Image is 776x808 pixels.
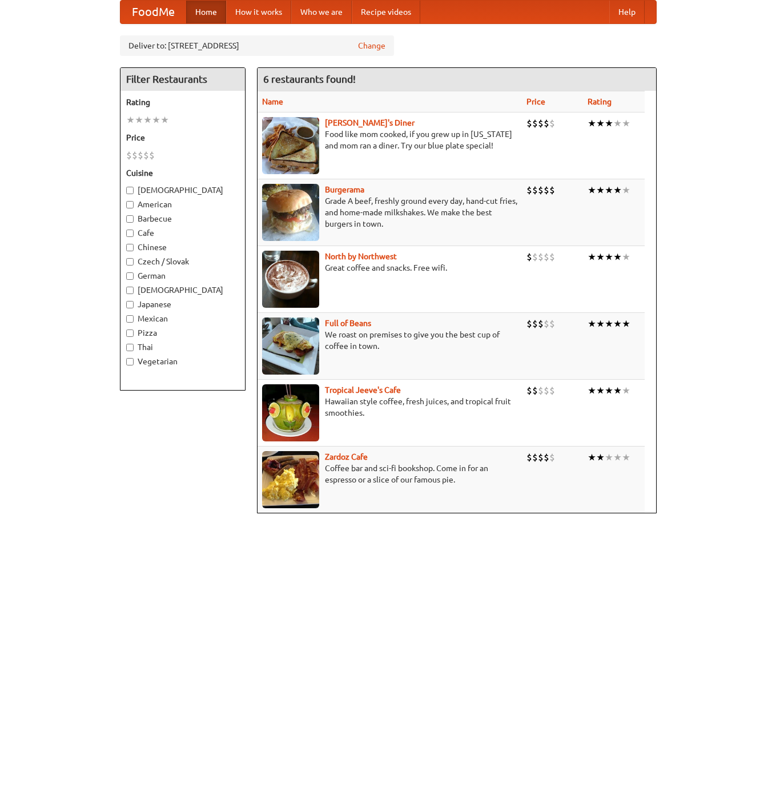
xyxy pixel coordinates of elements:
[126,184,239,196] label: [DEMOGRAPHIC_DATA]
[138,149,143,162] li: $
[263,74,356,85] ng-pluralize: 6 restaurants found!
[262,195,517,230] p: Grade A beef, freshly ground every day, hand-cut fries, and home-made milkshakes. We make the bes...
[613,251,622,263] li: ★
[126,114,135,126] li: ★
[126,256,239,267] label: Czech / Slovak
[262,384,319,441] img: jeeves.jpg
[120,35,394,56] div: Deliver to: [STREET_ADDRESS]
[596,251,605,263] li: ★
[605,451,613,464] li: ★
[262,317,319,375] img: beans.jpg
[149,149,155,162] li: $
[544,184,549,196] li: $
[532,117,538,130] li: $
[538,384,544,397] li: $
[526,97,545,106] a: Price
[126,341,239,353] label: Thai
[126,201,134,208] input: American
[532,251,538,263] li: $
[126,272,134,280] input: German
[605,117,613,130] li: ★
[143,114,152,126] li: ★
[126,227,239,239] label: Cafe
[325,118,415,127] a: [PERSON_NAME]'s Diner
[538,117,544,130] li: $
[526,117,532,130] li: $
[135,114,143,126] li: ★
[325,319,371,328] a: Full of Beans
[262,329,517,352] p: We roast on premises to give you the best cup of coffee in town.
[186,1,226,23] a: Home
[544,251,549,263] li: $
[262,251,319,308] img: north.jpg
[588,184,596,196] li: ★
[126,329,134,337] input: Pizza
[352,1,420,23] a: Recipe videos
[325,185,364,194] a: Burgerama
[622,117,630,130] li: ★
[588,317,596,330] li: ★
[120,1,186,23] a: FoodMe
[120,68,245,91] h4: Filter Restaurants
[126,344,134,351] input: Thai
[588,117,596,130] li: ★
[544,451,549,464] li: $
[544,317,549,330] li: $
[126,132,239,143] h5: Price
[325,385,401,395] a: Tropical Jeeve's Cafe
[605,251,613,263] li: ★
[538,184,544,196] li: $
[126,187,134,194] input: [DEMOGRAPHIC_DATA]
[325,452,368,461] b: Zardoz Cafe
[549,251,555,263] li: $
[588,97,612,106] a: Rating
[325,252,397,261] a: North by Northwest
[596,384,605,397] li: ★
[622,384,630,397] li: ★
[262,117,319,174] img: sallys.jpg
[126,270,239,282] label: German
[291,1,352,23] a: Who we are
[596,117,605,130] li: ★
[532,184,538,196] li: $
[126,97,239,108] h5: Rating
[549,117,555,130] li: $
[143,149,149,162] li: $
[262,128,517,151] p: Food like mom cooked, if you grew up in [US_STATE] and mom ran a diner. Try our blue plate special!
[126,358,134,365] input: Vegetarian
[613,184,622,196] li: ★
[126,299,239,310] label: Japanese
[544,384,549,397] li: $
[549,451,555,464] li: $
[262,262,517,274] p: Great coffee and snacks. Free wifi.
[262,451,319,508] img: zardoz.jpg
[358,40,385,51] a: Change
[544,117,549,130] li: $
[613,451,622,464] li: ★
[588,451,596,464] li: ★
[538,317,544,330] li: $
[605,317,613,330] li: ★
[526,317,532,330] li: $
[132,149,138,162] li: $
[526,251,532,263] li: $
[622,251,630,263] li: ★
[605,184,613,196] li: ★
[588,384,596,397] li: ★
[126,215,134,223] input: Barbecue
[622,317,630,330] li: ★
[262,184,319,241] img: burgerama.jpg
[126,242,239,253] label: Chinese
[126,327,239,339] label: Pizza
[605,384,613,397] li: ★
[262,97,283,106] a: Name
[526,184,532,196] li: $
[126,284,239,296] label: [DEMOGRAPHIC_DATA]
[596,451,605,464] li: ★
[596,184,605,196] li: ★
[126,230,134,237] input: Cafe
